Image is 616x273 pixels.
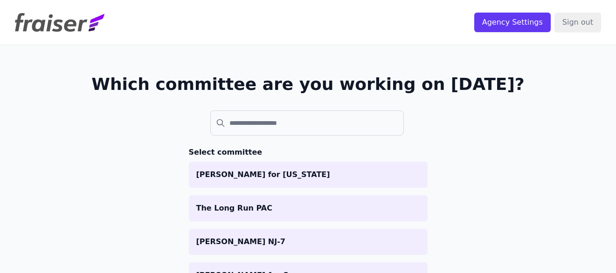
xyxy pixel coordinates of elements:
[196,203,420,214] p: The Long Run PAC
[189,147,428,158] h3: Select committee
[554,13,601,32] input: Sign out
[189,229,428,255] a: [PERSON_NAME] NJ-7
[91,75,525,94] h1: Which committee are you working on [DATE]?
[474,13,551,32] input: Agency Settings
[196,169,420,180] p: [PERSON_NAME] for [US_STATE]
[189,162,428,188] a: [PERSON_NAME] for [US_STATE]
[15,13,104,32] img: Fraiser Logo
[196,236,420,247] p: [PERSON_NAME] NJ-7
[189,195,428,221] a: The Long Run PAC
